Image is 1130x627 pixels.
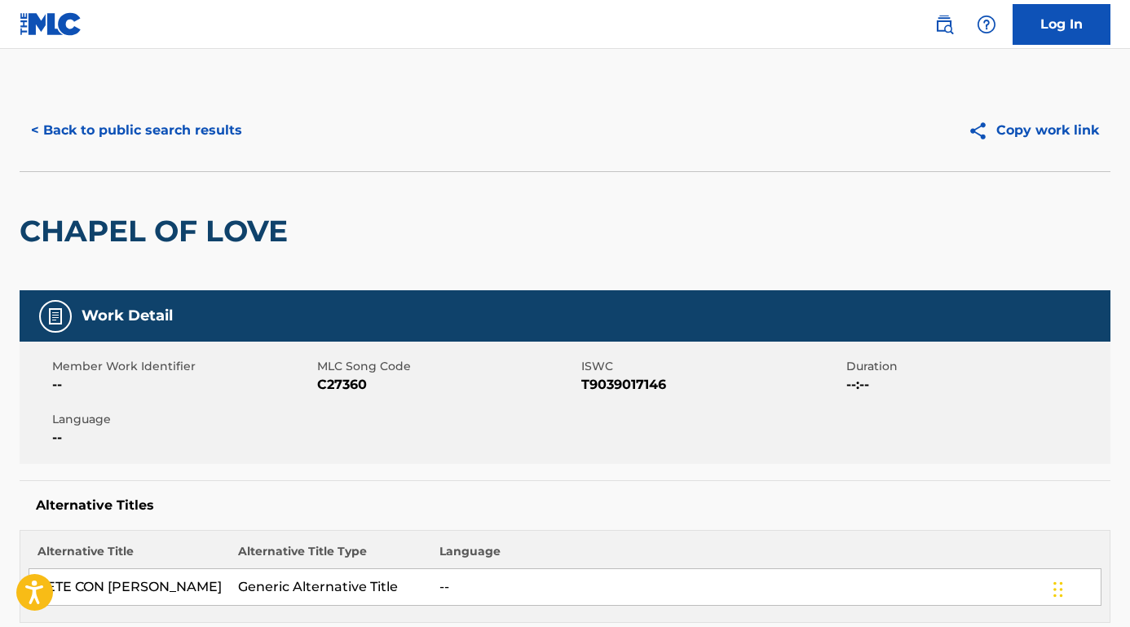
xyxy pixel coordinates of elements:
[977,15,996,34] img: help
[29,543,231,569] th: Alternative Title
[846,375,1107,395] span: --:--
[20,213,296,249] h2: CHAPEL OF LOVE
[230,569,431,606] td: Generic Alternative Title
[20,110,254,151] button: < Back to public search results
[36,497,1094,514] h5: Alternative Titles
[1048,549,1130,627] iframe: Chat Widget
[581,358,842,375] span: ISWC
[317,358,578,375] span: MLC Song Code
[1053,565,1063,614] div: Glisser
[46,307,65,326] img: Work Detail
[970,8,1003,41] div: Help
[431,543,1101,569] th: Language
[29,569,231,606] td: VETE CON [PERSON_NAME]
[431,569,1101,606] td: --
[52,411,313,428] span: Language
[317,375,578,395] span: C27360
[581,375,842,395] span: T9039017146
[52,375,313,395] span: --
[230,543,431,569] th: Alternative Title Type
[1048,549,1130,627] div: Widget de chat
[82,307,173,325] h5: Work Detail
[1013,4,1110,45] a: Log In
[956,110,1110,151] button: Copy work link
[846,358,1107,375] span: Duration
[20,12,82,36] img: MLC Logo
[928,8,960,41] a: Public Search
[968,121,996,141] img: Copy work link
[934,15,954,34] img: search
[52,358,313,375] span: Member Work Identifier
[52,428,313,448] span: --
